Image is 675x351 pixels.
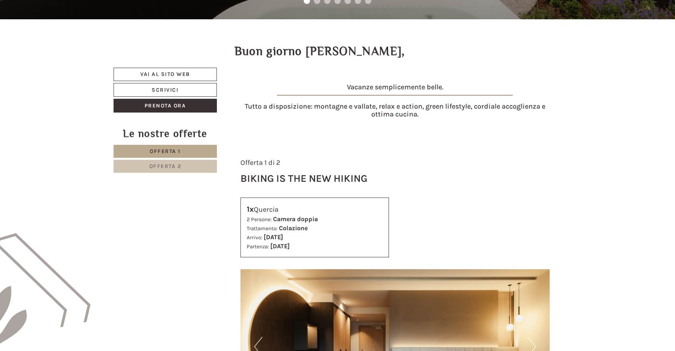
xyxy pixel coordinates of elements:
span: Offerta 1 [150,148,181,155]
b: Colazione [279,224,308,232]
div: Buon giorno, come possiamo aiutarla? [6,21,127,45]
b: 1x [247,205,254,214]
div: Quercia [247,204,383,215]
span: Offerta 1 di 2 [240,158,280,167]
b: [DATE] [270,242,290,250]
small: Arrivo: [247,235,262,240]
a: Vai al sito web [114,68,217,81]
a: Scrivici [114,83,217,97]
div: Biking is the new hiking [240,171,367,186]
small: Partenza: [247,244,269,249]
h1: Buon giorno [PERSON_NAME], [235,45,405,58]
div: [DATE] [141,6,168,19]
b: [DATE] [264,233,283,241]
div: Hotel B&B Feldmessner [12,23,123,29]
small: 15:05 [12,38,123,44]
b: Camera doppia [273,215,318,223]
h4: Tutto a disposizione: montagne e vallate, relax e action, green lifestyle, cordiale accoglienza e... [240,103,550,118]
span: Offerta 2 [149,163,182,170]
div: Le nostre offerte [114,126,217,141]
img: image [277,95,513,96]
button: Invia [268,207,309,221]
small: Trattamento: [247,225,277,231]
a: Prenota ora [114,99,217,113]
h4: Vacanze semplicemente belle. [240,83,550,99]
small: 2 Persone: [247,216,271,222]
